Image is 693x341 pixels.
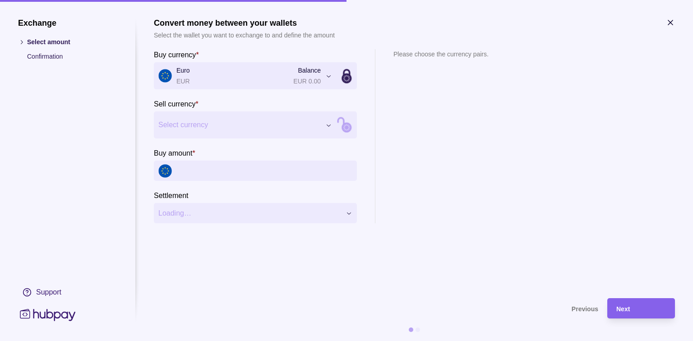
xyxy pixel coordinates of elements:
p: Confirmation [27,51,117,61]
p: Buy currency [154,51,196,59]
div: Support [36,287,61,297]
span: Next [616,305,630,313]
label: Buy amount [154,147,195,158]
p: Settlement [154,192,188,199]
p: Select amount [27,37,117,47]
button: Previous [154,298,598,318]
h1: Exchange [18,18,117,28]
label: Sell currency [154,98,199,109]
button: Next [607,298,675,318]
p: Sell currency [154,100,195,108]
img: eu [158,164,172,178]
input: amount [176,161,352,181]
label: Settlement [154,190,188,201]
label: Buy currency [154,49,199,60]
a: Support [18,283,117,302]
span: Previous [572,305,598,313]
p: Select the wallet you want to exchange to and define the amount [154,30,335,40]
h1: Convert money between your wallets [154,18,335,28]
p: Please choose the currency pairs. [393,49,489,59]
p: Buy amount [154,149,192,157]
